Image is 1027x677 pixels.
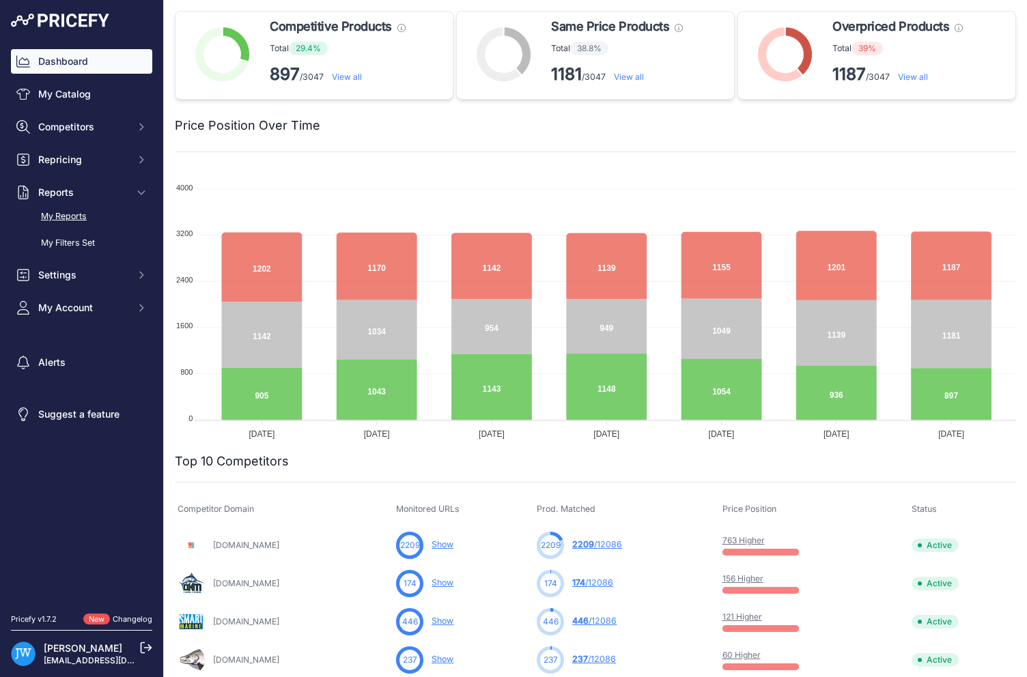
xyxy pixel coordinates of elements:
span: 446 [543,616,559,628]
span: Monitored URLs [396,504,460,514]
p: Total [551,42,683,55]
p: /3047 [832,63,963,85]
span: 29.4% [289,42,328,55]
nav: Sidebar [11,49,152,597]
tspan: [DATE] [824,429,849,439]
span: 237 [403,654,417,666]
a: [DOMAIN_NAME] [213,616,279,626]
strong: 1181 [551,64,582,84]
a: Show [432,616,453,626]
tspan: [DATE] [364,429,390,439]
a: 446/12086 [572,616,617,626]
p: /3047 [551,63,683,85]
strong: 1187 [832,64,866,84]
div: Pricefy v1.7.2 [11,614,57,625]
a: View all [332,72,362,82]
a: [EMAIL_ADDRESS][DOMAIN_NAME] [44,655,186,665]
p: Total [270,42,406,55]
a: View all [614,72,644,82]
h2: Price Position Over Time [175,116,320,135]
tspan: 1600 [176,321,193,330]
button: Reports [11,180,152,205]
tspan: [DATE] [709,429,735,439]
a: [DOMAIN_NAME] [213,654,279,665]
a: [DOMAIN_NAME] [213,578,279,588]
span: Overpriced Products [832,17,949,36]
span: 237 [572,654,588,664]
tspan: 2400 [176,276,193,284]
span: 446 [402,616,418,628]
p: /3047 [270,63,406,85]
span: 174 [572,577,585,588]
a: 2209/12086 [572,539,622,549]
tspan: [DATE] [938,429,964,439]
span: New [83,614,110,625]
span: Active [912,615,959,629]
span: My Account [38,301,128,315]
a: 60 Higher [722,650,761,660]
span: Active [912,577,959,590]
span: Reports [38,186,128,199]
span: Prod. Matched [537,504,595,514]
span: 237 [544,654,558,666]
strong: 897 [270,64,300,84]
tspan: [DATE] [249,429,275,439]
span: 39% [852,42,883,55]
a: Show [432,539,453,549]
h2: Top 10 Competitors [175,452,289,471]
span: Competitor Domain [178,504,254,514]
span: 38.8% [570,42,608,55]
span: 2209 [572,539,594,549]
tspan: 0 [188,414,193,422]
span: 2209 [541,539,561,551]
span: Competitors [38,120,128,134]
img: Pricefy Logo [11,14,109,27]
a: Alerts [11,350,152,375]
span: Competitive Products [270,17,392,36]
a: Show [432,654,453,664]
a: My Filters Set [11,231,152,255]
button: Settings [11,263,152,287]
a: [PERSON_NAME] [44,642,122,654]
span: Same Price Products [551,17,669,36]
span: Active [912,538,959,552]
button: Competitors [11,115,152,139]
span: 2209 [400,539,420,551]
a: Changelog [113,614,152,624]
a: 237/12086 [572,654,616,664]
button: My Account [11,296,152,320]
tspan: [DATE] [479,429,505,439]
tspan: 4000 [176,184,193,192]
a: My Reports [11,205,152,229]
span: 446 [572,616,589,626]
a: My Catalog [11,82,152,106]
span: 174 [544,577,557,590]
a: Dashboard [11,49,152,74]
span: Price Position [722,504,776,514]
tspan: 800 [180,368,193,376]
a: 121 Higher [722,611,762,622]
span: Status [912,504,937,514]
a: 763 Higher [722,535,765,545]
a: 156 Higher [722,573,763,584]
span: 174 [404,577,417,590]
p: Total [832,42,963,55]
button: Repricing [11,147,152,172]
a: 174/12086 [572,577,613,588]
span: Settings [38,268,128,282]
span: Active [912,653,959,667]
a: Show [432,577,453,588]
tspan: [DATE] [593,429,619,439]
span: Repricing [38,153,128,167]
a: View all [898,72,928,82]
a: [DOMAIN_NAME] [213,540,279,550]
tspan: 3200 [176,229,193,237]
a: Suggest a feature [11,402,152,427]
